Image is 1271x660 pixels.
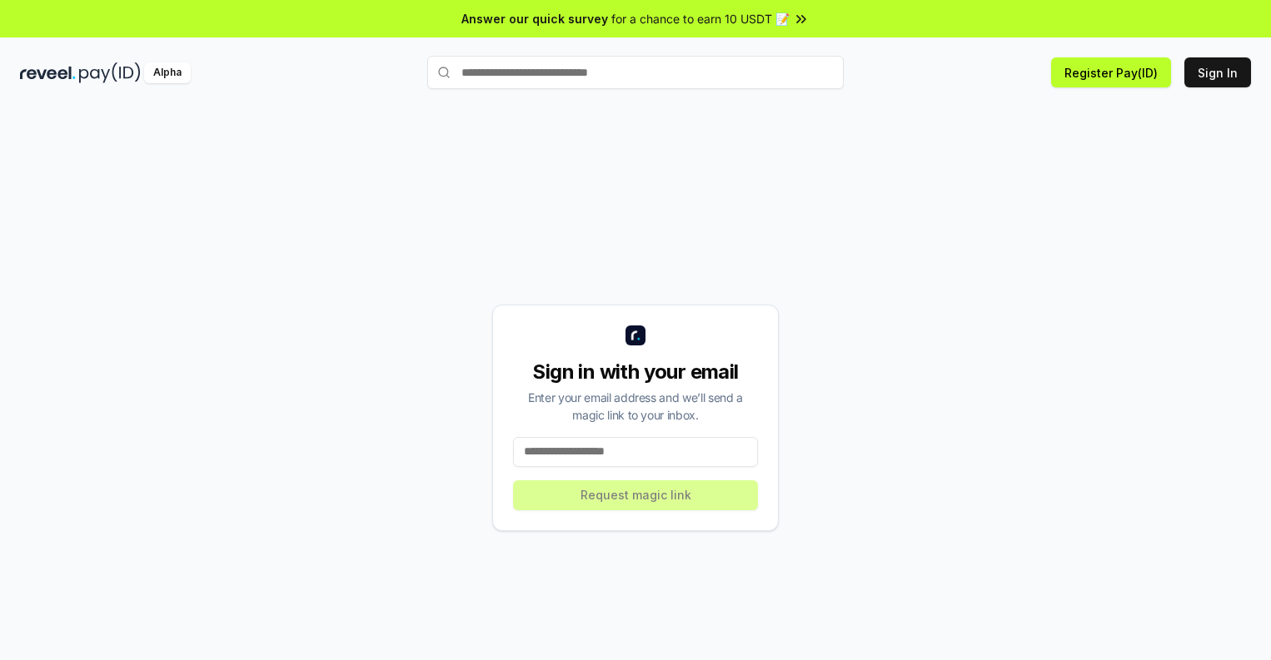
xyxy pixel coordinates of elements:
button: Sign In [1184,57,1251,87]
div: Alpha [144,62,191,83]
img: logo_small [626,325,645,345]
div: Enter your email address and we’ll send a magic link to your inbox. [513,389,758,424]
button: Register Pay(ID) [1051,57,1171,87]
img: pay_id [79,62,141,83]
div: Sign in with your email [513,359,758,385]
span: Answer our quick survey [461,10,608,27]
span: for a chance to earn 10 USDT 📝 [611,10,790,27]
img: reveel_dark [20,62,76,83]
